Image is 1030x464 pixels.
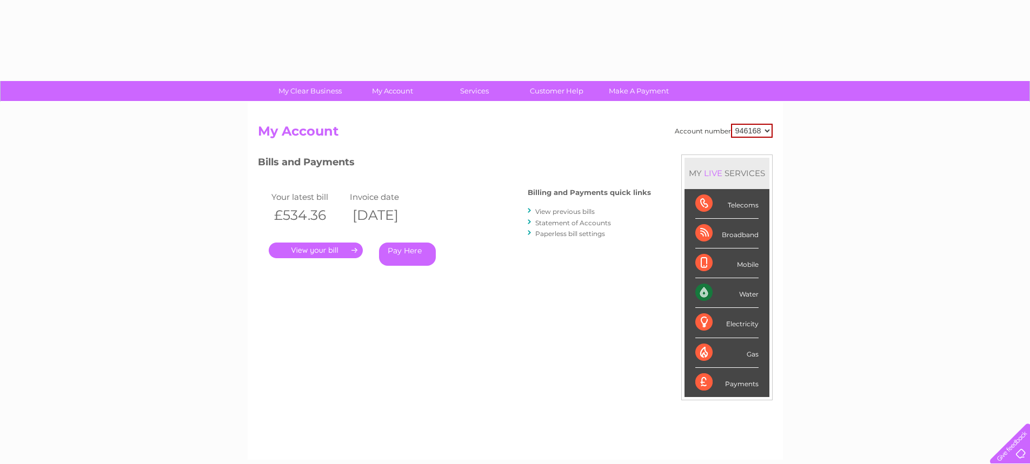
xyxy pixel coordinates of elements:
[347,204,426,226] th: [DATE]
[269,190,347,204] td: Your latest bill
[258,154,651,173] h3: Bills and Payments
[695,219,759,248] div: Broadband
[348,81,437,101] a: My Account
[528,189,651,197] h4: Billing and Payments quick links
[695,368,759,397] div: Payments
[695,338,759,368] div: Gas
[695,248,759,278] div: Mobile
[512,81,601,101] a: Customer Help
[258,124,773,144] h2: My Account
[685,158,769,189] div: MY SERVICES
[702,168,725,178] div: LIVE
[594,81,683,101] a: Make A Payment
[695,308,759,338] div: Electricity
[269,243,363,258] a: .
[695,189,759,219] div: Telecoms
[269,204,347,226] th: £534.36
[695,278,759,308] div: Water
[675,124,773,138] div: Account number
[535,230,605,238] a: Paperless bill settings
[265,81,355,101] a: My Clear Business
[535,219,611,227] a: Statement of Accounts
[347,190,426,204] td: Invoice date
[535,207,595,216] a: View previous bills
[430,81,519,101] a: Services
[379,243,436,266] a: Pay Here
